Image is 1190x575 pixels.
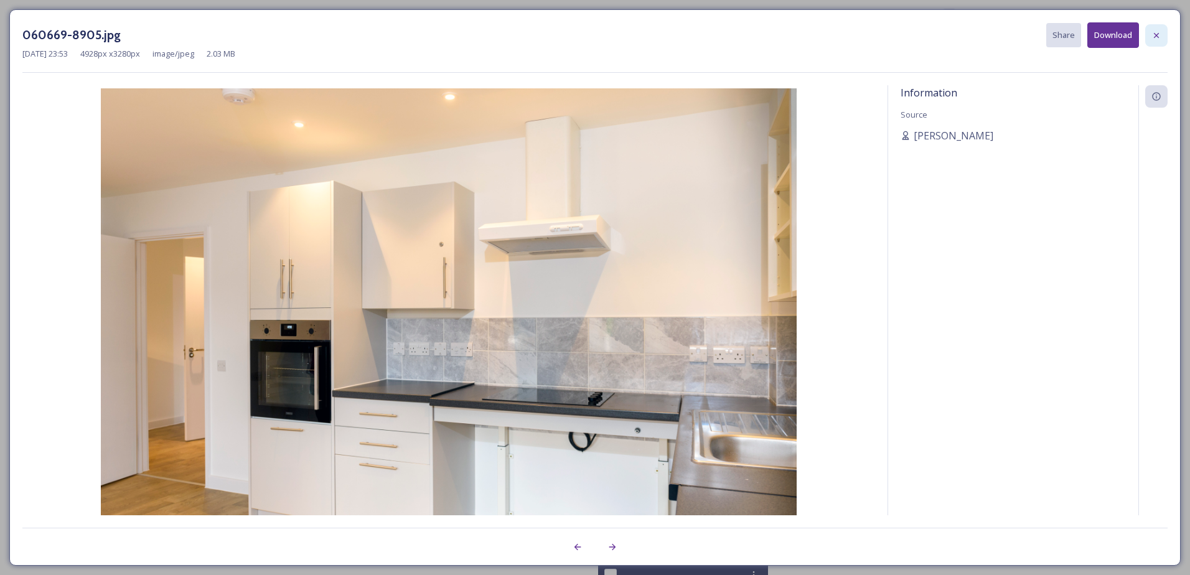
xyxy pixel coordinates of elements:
[22,26,121,44] h3: 060669-8905.jpg
[1046,23,1081,47] button: Share
[22,48,68,60] span: [DATE] 23:53
[80,48,140,60] span: 4928 px x 3280 px
[152,48,194,60] span: image/jpeg
[914,128,993,143] span: [PERSON_NAME]
[1087,22,1139,48] button: Download
[207,48,235,60] span: 2.03 MB
[901,86,957,100] span: Information
[22,88,875,551] img: 060669-8905.jpg
[901,109,927,120] span: Source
